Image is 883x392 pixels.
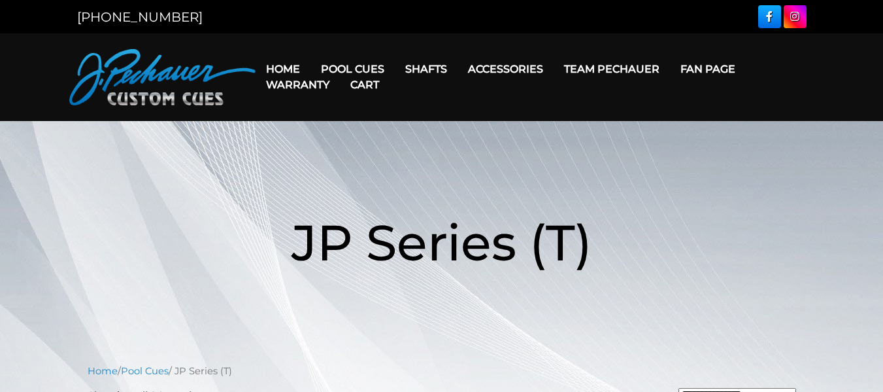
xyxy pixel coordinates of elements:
[292,212,592,273] span: JP Series (T)
[256,68,340,101] a: Warranty
[88,364,796,378] nav: Breadcrumb
[340,68,390,101] a: Cart
[77,9,203,25] a: [PHONE_NUMBER]
[69,49,256,105] img: Pechauer Custom Cues
[121,365,169,377] a: Pool Cues
[310,52,395,86] a: Pool Cues
[458,52,554,86] a: Accessories
[395,52,458,86] a: Shafts
[88,365,118,377] a: Home
[670,52,746,86] a: Fan Page
[554,52,670,86] a: Team Pechauer
[256,52,310,86] a: Home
